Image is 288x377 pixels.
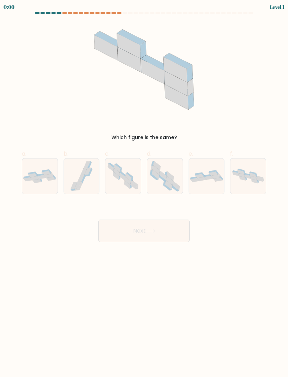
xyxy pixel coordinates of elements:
[98,220,190,242] button: Next
[230,150,233,158] span: f.
[64,150,68,158] span: b.
[189,150,193,158] span: e.
[105,150,110,158] span: c.
[4,3,14,11] div: 0:00
[26,134,262,141] div: Which figure is the same?
[147,150,151,158] span: d.
[270,3,284,11] div: Level 1
[22,150,26,158] span: a.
